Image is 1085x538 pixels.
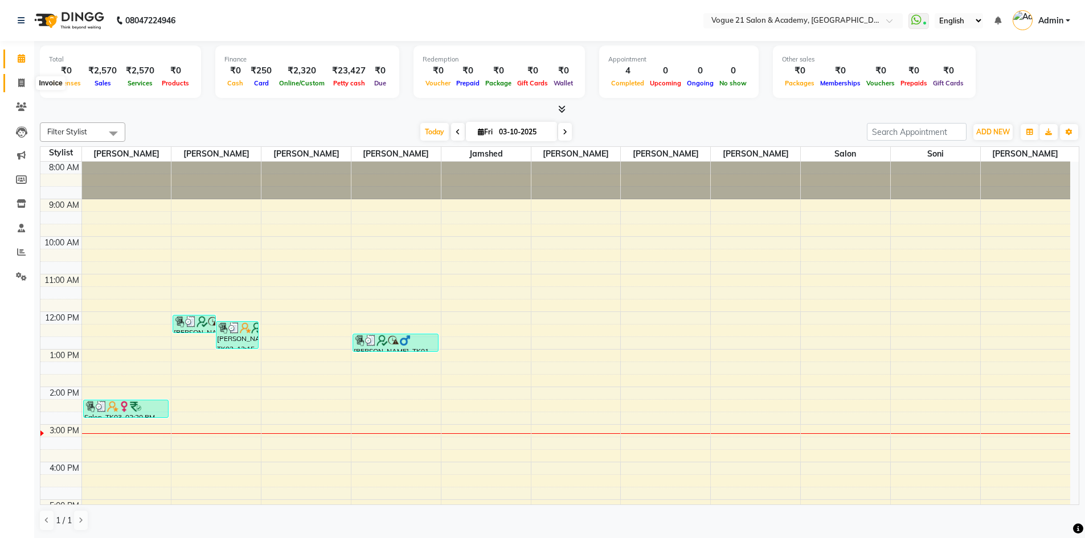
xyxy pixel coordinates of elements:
[49,64,84,77] div: ₹0
[370,64,390,77] div: ₹0
[47,425,81,437] div: 3:00 PM
[49,55,192,64] div: Total
[423,64,453,77] div: ₹0
[453,79,482,87] span: Prepaid
[716,64,750,77] div: 0
[159,64,192,77] div: ₹0
[608,79,647,87] span: Completed
[43,312,81,324] div: 12:00 PM
[224,79,246,87] span: Cash
[716,79,750,87] span: No show
[531,147,621,161] span: [PERSON_NAME]
[1013,10,1033,30] img: Admin
[371,79,389,87] span: Due
[351,147,441,161] span: [PERSON_NAME]
[475,128,496,136] span: Fri
[608,64,647,77] div: 4
[36,76,65,90] div: Invoice
[84,400,169,417] div: Salon, TK03, 02:20 PM-02:50 PM, Men - Hair Cut Without Wash
[47,199,81,211] div: 9:00 AM
[1038,15,1063,27] span: Admin
[423,79,453,87] span: Voucher
[711,147,800,161] span: [PERSON_NAME]
[976,128,1010,136] span: ADD NEW
[647,64,684,77] div: 0
[92,79,114,87] span: Sales
[251,79,272,87] span: Card
[125,5,175,36] b: 08047224946
[171,147,261,161] span: [PERSON_NAME]
[40,147,81,159] div: Stylist
[817,79,863,87] span: Memberships
[216,322,258,348] div: [PERSON_NAME], TK02, 12:15 PM-01:00 PM, Hair spa - moroccan oil/ absolute repair molecular upto [...
[684,64,716,77] div: 0
[159,79,192,87] span: Products
[47,387,81,399] div: 2:00 PM
[353,334,438,351] div: [PERSON_NAME], TK01, 12:35 PM-01:05 PM, Shaving - Premium
[224,55,390,64] div: Finance
[47,462,81,474] div: 4:00 PM
[29,5,107,36] img: logo
[47,127,87,136] span: Filter Stylist
[276,64,327,77] div: ₹2,320
[330,79,368,87] span: Petty cash
[608,55,750,64] div: Appointment
[47,500,81,512] div: 5:00 PM
[224,64,246,77] div: ₹0
[621,147,710,161] span: [PERSON_NAME]
[327,64,370,77] div: ₹23,427
[423,55,576,64] div: Redemption
[514,64,551,77] div: ₹0
[261,147,351,161] span: [PERSON_NAME]
[973,124,1013,140] button: ADD NEW
[551,79,576,87] span: Wallet
[863,64,898,77] div: ₹0
[801,147,890,161] span: salon
[82,147,171,161] span: [PERSON_NAME]
[84,64,121,77] div: ₹2,570
[782,79,817,87] span: Packages
[482,79,514,87] span: Package
[514,79,551,87] span: Gift Cards
[246,64,276,77] div: ₹250
[453,64,482,77] div: ₹0
[817,64,863,77] div: ₹0
[551,64,576,77] div: ₹0
[782,64,817,77] div: ₹0
[867,123,967,141] input: Search Appointment
[42,274,81,286] div: 11:00 AM
[898,79,930,87] span: Prepaids
[496,124,552,141] input: 2025-10-03
[684,79,716,87] span: Ongoing
[930,64,967,77] div: ₹0
[47,162,81,174] div: 8:00 AM
[863,79,898,87] span: Vouchers
[898,64,930,77] div: ₹0
[420,123,449,141] span: Today
[42,237,81,249] div: 10:00 AM
[56,515,72,527] span: 1 / 1
[47,350,81,362] div: 1:00 PM
[276,79,327,87] span: Online/Custom
[482,64,514,77] div: ₹0
[125,79,155,87] span: Services
[441,147,531,161] span: Jamshed
[647,79,684,87] span: Upcoming
[981,147,1070,161] span: [PERSON_NAME]
[891,147,980,161] span: soni
[782,55,967,64] div: Other sales
[121,64,159,77] div: ₹2,570
[173,315,215,332] div: [PERSON_NAME], TK01, 12:05 PM-12:35 PM, Men - Hair Cut Without Wash
[930,79,967,87] span: Gift Cards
